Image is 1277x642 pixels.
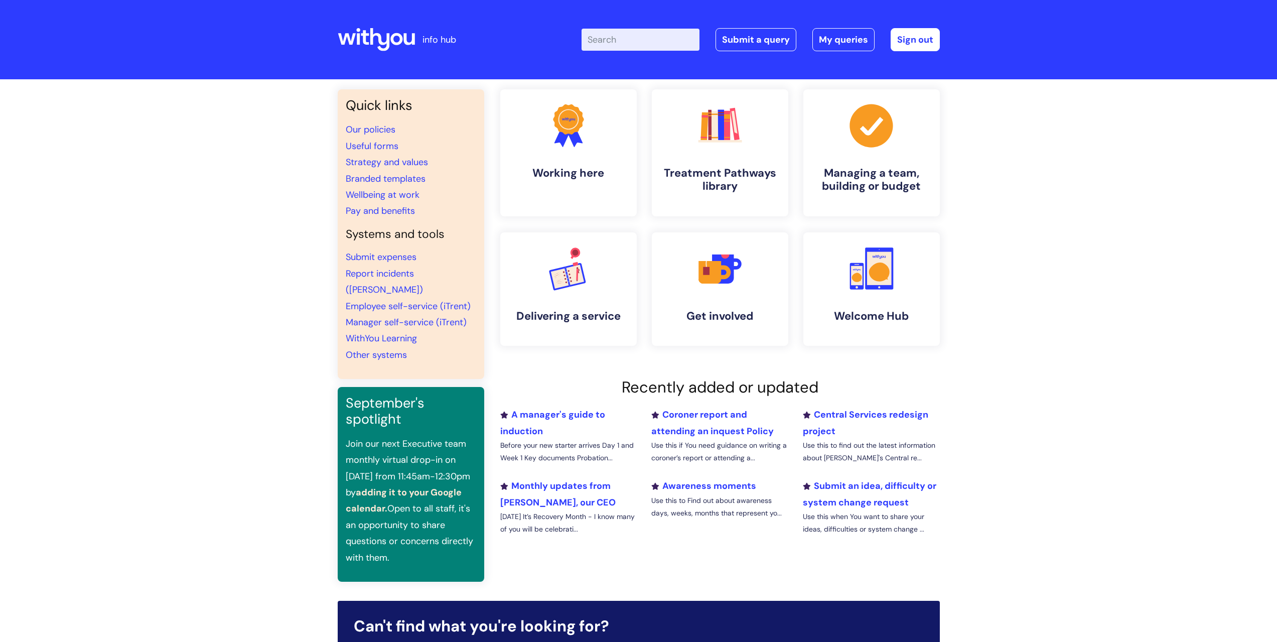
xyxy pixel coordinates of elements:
[812,28,875,51] a: My queries
[346,436,476,566] p: Join our next Executive team monthly virtual drop-in on [DATE] from 11:45am-12:30pm by Open to al...
[508,167,629,180] h4: Working here
[346,349,407,361] a: Other systems
[346,251,416,263] a: Submit expenses
[500,480,616,508] a: Monthly updates from [PERSON_NAME], our CEO
[803,89,940,216] a: Managing a team, building or budget
[346,97,476,113] h3: Quick links
[346,300,471,312] a: Employee self-service (iTrent)
[716,28,796,51] a: Submit a query
[500,409,605,437] a: A manager's guide to induction
[652,232,788,346] a: Get involved
[500,439,637,464] p: Before your new starter arrives Day 1 and Week 1 Key documents Probation...
[660,310,780,323] h4: Get involved
[811,167,932,193] h4: Managing a team, building or budget
[422,32,456,48] p: info hub
[346,156,428,168] a: Strategy and values
[346,205,415,217] a: Pay and benefits
[500,510,637,536] p: [DATE] It’s Recovery Month - I know many of you will be celebrati...
[354,617,924,635] h2: Can't find what you're looking for?
[346,173,425,185] a: Branded templates
[651,494,788,520] p: Use this to Find out about awareness days, weeks, months that represent yo...
[346,123,395,136] a: Our policies
[346,189,419,201] a: Wellbeing at work
[811,310,932,323] h4: Welcome Hub
[500,378,940,397] h2: Recently added or updated
[500,89,637,216] a: Working here
[651,409,774,437] a: Coroner report and attending an inquest Policy
[651,439,788,464] p: Use this if You need guidance on writing a coroner’s report or attending a...
[803,409,928,437] a: Central Services redesign project
[803,232,940,346] a: Welcome Hub
[346,268,423,296] a: Report incidents ([PERSON_NAME])
[891,28,940,51] a: Sign out
[346,316,467,328] a: Manager self-service (iTrent)
[660,167,780,193] h4: Treatment Pathways library
[803,480,936,508] a: Submit an idea, difficulty or system change request
[508,310,629,323] h4: Delivering a service
[500,232,637,346] a: Delivering a service
[582,28,940,51] div: | -
[346,227,476,241] h4: Systems and tools
[803,439,939,464] p: Use this to find out the latest information about [PERSON_NAME]'s Central re...
[652,89,788,216] a: Treatment Pathways library
[346,332,417,344] a: WithYou Learning
[346,140,398,152] a: Useful forms
[803,510,939,536] p: Use this when You want to share your ideas, difficulties or system change ...
[582,29,699,51] input: Search
[346,395,476,428] h3: September's spotlight
[346,486,462,515] a: adding it to your Google calendar.
[651,480,756,492] a: Awareness moments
